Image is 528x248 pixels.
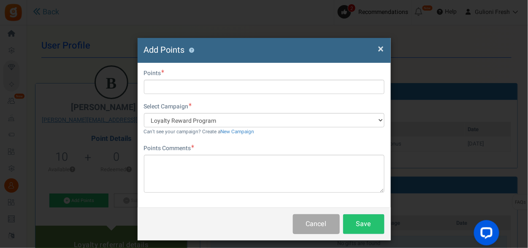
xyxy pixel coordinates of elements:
[221,128,255,135] a: New Campaign
[144,128,255,135] small: Can't see your campaign? Create a
[144,144,195,153] label: Points Comments
[293,214,340,234] button: Cancel
[144,69,165,78] label: Points
[189,48,195,53] button: ?
[144,102,192,111] label: Select Campaign
[378,41,384,57] span: ×
[144,44,185,56] span: Add Points
[343,214,384,234] button: Save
